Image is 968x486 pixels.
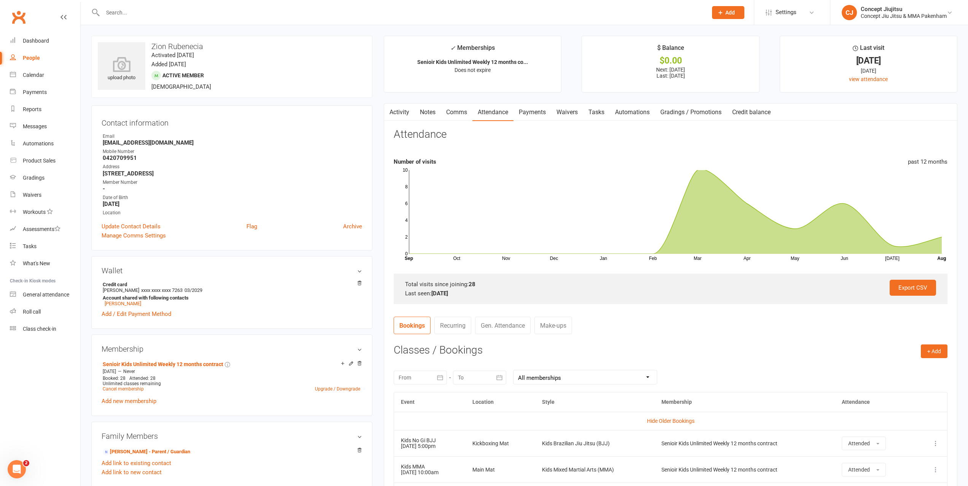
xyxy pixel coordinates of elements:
[102,231,166,240] a: Manage Comms Settings
[23,55,40,61] div: People
[535,392,654,412] th: Style
[102,459,171,468] a: Add link to existing contact
[23,89,47,95] div: Payments
[10,255,80,272] a: What's New
[10,135,80,152] a: Automations
[151,61,186,68] time: Added [DATE]
[394,158,436,165] strong: Number of visits
[103,386,144,392] a: Cancel membership
[848,467,870,473] span: Attended
[151,52,194,59] time: Activated [DATE]
[10,118,80,135] a: Messages
[23,106,41,112] div: Reports
[394,456,466,483] td: [DATE] 10:00am
[513,104,551,121] a: Payments
[10,67,80,84] a: Calendar
[102,266,362,275] h3: Wallet
[534,317,572,334] a: Make-ups
[542,441,647,446] div: Kids Brazilian Jiu Jitsu (BJJ)
[10,286,80,303] a: General attendance kiosk mode
[415,104,441,121] a: Notes
[776,4,796,21] span: Settings
[10,186,80,204] a: Waivers
[23,140,54,147] div: Automations
[10,32,80,49] a: Dashboard
[102,398,156,405] a: Add new membership
[10,169,80,186] a: Gradings
[394,317,431,334] a: Bookings
[10,204,80,221] a: Workouts
[417,59,528,65] strong: Senioir Kids Unlimited Weekly 12 months co...
[23,192,41,198] div: Waivers
[103,179,362,186] div: Member Number
[102,116,362,127] h3: Contact information
[835,392,915,412] th: Attendance
[103,295,358,301] strong: Account shared with following contacts
[10,152,80,169] a: Product Sales
[103,170,362,177] strong: [STREET_ADDRESS]
[394,129,447,140] h3: Attendance
[141,287,183,293] span: xxxx xxxx xxxx 7263
[434,317,471,334] a: Recurring
[10,49,80,67] a: People
[908,157,947,166] div: past 12 months
[10,303,80,320] a: Roll call
[23,226,60,232] div: Assessments
[712,6,744,19] button: Add
[151,83,211,90] span: [DEMOGRAPHIC_DATA]
[23,209,46,215] div: Workouts
[472,104,513,121] a: Attendance
[848,440,870,446] span: Attended
[647,418,695,424] a: Hide Older Bookings
[849,76,888,82] a: view attendance
[551,104,583,121] a: Waivers
[23,175,45,181] div: Gradings
[98,57,145,82] div: upload photo
[123,369,135,374] span: Never
[405,289,936,298] div: Last seen:
[102,468,162,477] a: Add link to new contact
[384,104,415,121] a: Activity
[655,104,727,121] a: Gradings / Promotions
[727,104,776,121] a: Credit balance
[405,280,936,289] div: Total visits since joining:
[394,344,947,356] h3: Classes / Bookings
[542,467,647,473] div: Kids Mixed Martial Arts (MMA)
[441,104,472,121] a: Comms
[102,432,362,440] h3: Family Members
[610,104,655,121] a: Automations
[343,222,362,231] a: Archive
[431,290,448,297] strong: [DATE]
[589,67,752,79] p: Next: [DATE] Last: [DATE]
[162,72,204,78] span: Active member
[103,194,362,201] div: Date of Birth
[589,57,752,65] div: $0.00
[184,287,202,293] span: 03/2029
[472,467,529,473] div: Main Mat
[657,43,684,57] div: $ Balance
[103,369,116,374] span: [DATE]
[102,309,171,319] a: Add / Edit Payment Method
[103,201,362,207] strong: [DATE]
[842,5,857,20] div: CJ
[469,281,475,288] strong: 28
[450,43,495,57] div: Memberships
[98,42,366,51] h3: Zion Rubenecia
[101,368,362,374] div: —
[394,430,466,456] td: [DATE] 5:00pm
[102,345,362,353] h3: Membership
[725,10,735,16] span: Add
[23,326,56,332] div: Class check-in
[102,222,161,231] a: Update Contact Details
[655,392,835,412] th: Membership
[583,104,610,121] a: Tasks
[661,441,828,446] div: Senioir Kids Unlimited Weekly 12 months contract
[103,139,362,146] strong: [EMAIL_ADDRESS][DOMAIN_NAME]
[921,344,947,358] button: + Add
[787,57,950,65] div: [DATE]
[787,67,950,75] div: [DATE]
[861,13,947,19] div: Concept Jiu Jitsu & MMA Pakenham
[23,309,41,315] div: Roll call
[103,133,362,140] div: Email
[23,158,56,164] div: Product Sales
